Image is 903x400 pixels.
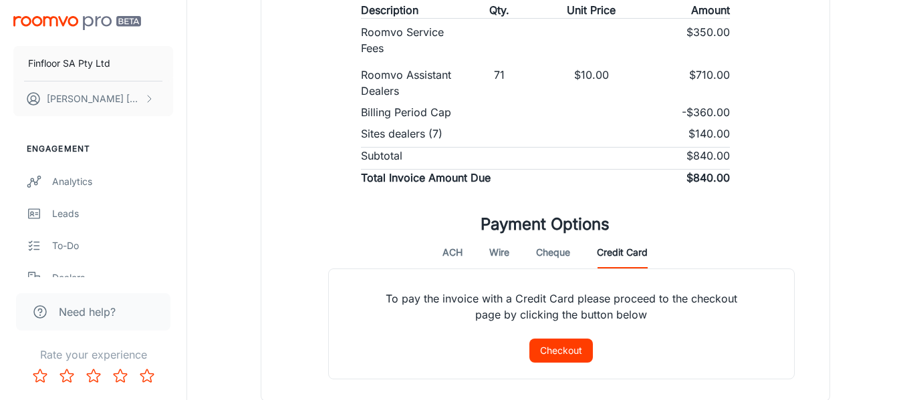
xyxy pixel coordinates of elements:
[134,363,160,389] button: Rate 5 star
[494,67,505,99] p: 71
[529,339,593,363] button: Checkout
[52,206,173,221] div: Leads
[686,24,730,56] p: $350.00
[361,170,491,186] p: Total Invoice Amount Due
[11,347,176,363] p: Rate your experience
[689,67,730,99] p: $710.00
[361,104,451,120] p: Billing Period Cap
[13,16,141,30] img: Roomvo PRO Beta
[536,236,570,268] button: Cheque
[682,104,730,120] p: -$360.00
[53,363,80,389] button: Rate 2 star
[489,236,509,268] button: Wire
[52,174,173,189] div: Analytics
[13,81,173,116] button: [PERSON_NAME] [PERSON_NAME]
[442,236,463,268] button: ACH
[567,2,616,18] p: Unit Price
[691,2,730,18] p: Amount
[574,67,609,99] p: $10.00
[489,2,509,18] p: Qty.
[481,212,610,236] h1: Payment Options
[688,126,730,142] p: $140.00
[361,126,442,142] p: Sites dealers (7)
[361,67,453,99] p: Roomvo Assistant Dealers
[597,236,648,268] button: Credit Card
[27,363,53,389] button: Rate 1 star
[686,170,730,186] p: $840.00
[13,46,173,81] button: Finfloor SA Pty Ltd
[686,148,730,164] p: $840.00
[361,269,762,339] p: To pay the invoice with a Credit Card please proceed to the checkout page by clicking the button ...
[80,363,107,389] button: Rate 3 star
[361,148,402,164] p: Subtotal
[47,91,141,106] p: [PERSON_NAME] [PERSON_NAME]
[59,304,116,320] span: Need help?
[28,56,110,71] p: Finfloor SA Pty Ltd
[52,238,173,253] div: To-do
[52,270,173,285] div: Dealers
[107,363,134,389] button: Rate 4 star
[361,2,418,18] p: Description
[361,24,453,56] p: Roomvo Service Fees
